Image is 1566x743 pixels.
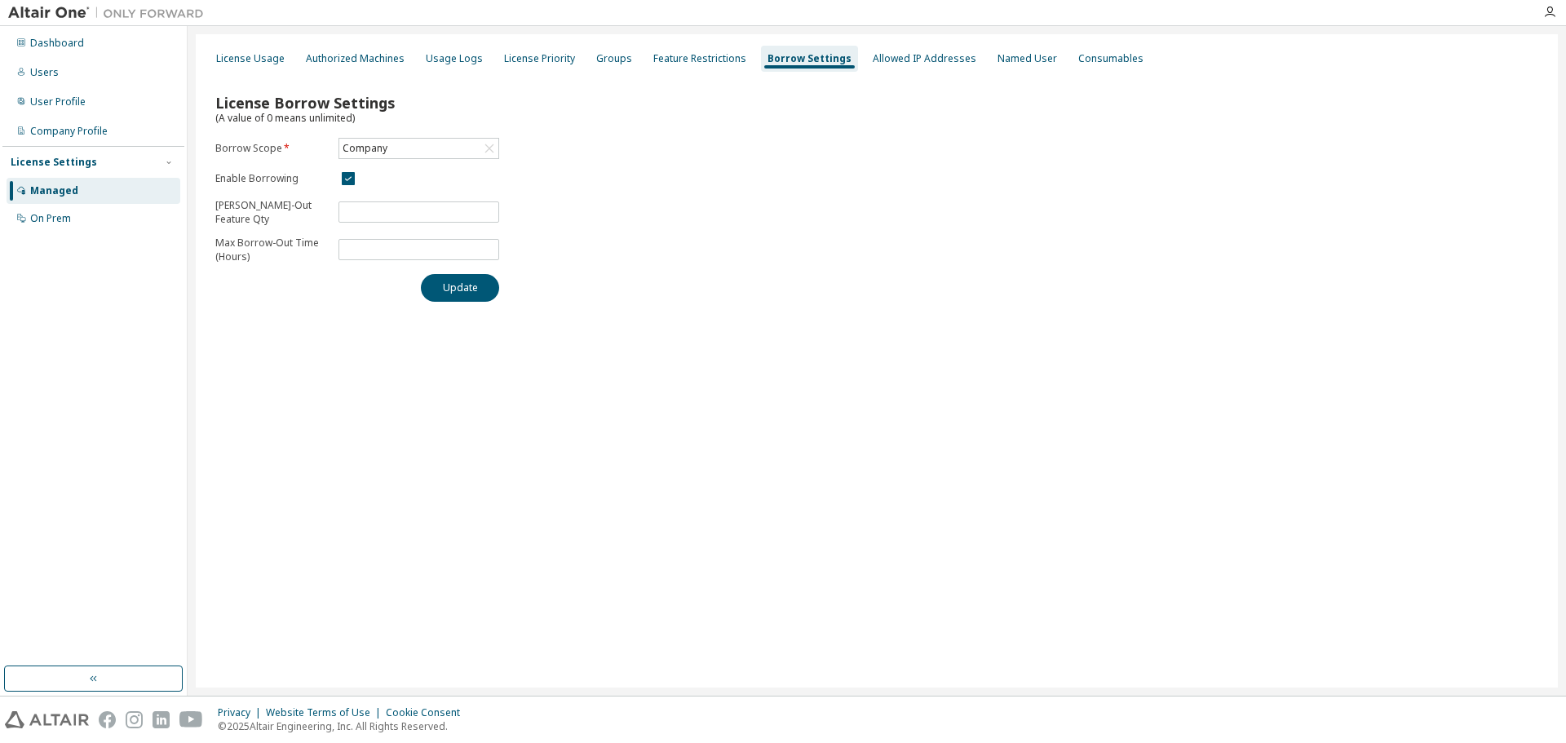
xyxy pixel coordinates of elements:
[126,711,143,728] img: instagram.svg
[30,125,108,138] div: Company Profile
[215,198,329,226] p: [PERSON_NAME]-Out Feature Qty
[873,52,976,65] div: Allowed IP Addresses
[215,111,355,125] span: (A value of 0 means unlimited)
[339,139,498,158] div: Company
[215,236,329,263] p: Max Borrow-Out Time (Hours)
[179,711,203,728] img: youtube.svg
[386,706,470,719] div: Cookie Consent
[653,52,746,65] div: Feature Restrictions
[421,274,499,302] button: Update
[426,52,483,65] div: Usage Logs
[153,711,170,728] img: linkedin.svg
[596,52,632,65] div: Groups
[504,52,575,65] div: License Priority
[306,52,405,65] div: Authorized Machines
[215,172,329,185] label: Enable Borrowing
[8,5,212,21] img: Altair One
[216,52,285,65] div: License Usage
[998,52,1057,65] div: Named User
[11,156,97,169] div: License Settings
[30,212,71,225] div: On Prem
[5,711,89,728] img: altair_logo.svg
[215,142,329,155] label: Borrow Scope
[1078,52,1144,65] div: Consumables
[30,184,78,197] div: Managed
[266,706,386,719] div: Website Terms of Use
[768,52,852,65] div: Borrow Settings
[30,95,86,108] div: User Profile
[30,37,84,50] div: Dashboard
[215,93,395,113] span: License Borrow Settings
[218,719,470,733] p: © 2025 Altair Engineering, Inc. All Rights Reserved.
[340,139,390,157] div: Company
[99,711,116,728] img: facebook.svg
[218,706,266,719] div: Privacy
[30,66,59,79] div: Users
